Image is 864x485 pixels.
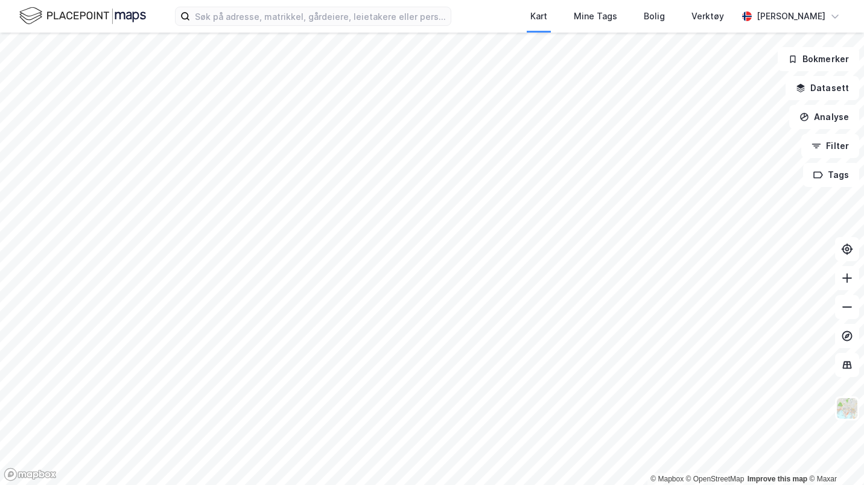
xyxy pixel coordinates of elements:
[4,468,57,481] a: Mapbox homepage
[836,397,859,420] img: Z
[803,163,859,187] button: Tags
[748,475,807,483] a: Improve this map
[19,5,146,27] img: logo.f888ab2527a4732fd821a326f86c7f29.svg
[778,47,859,71] button: Bokmerker
[804,427,864,485] iframe: Chat Widget
[530,9,547,24] div: Kart
[644,9,665,24] div: Bolig
[786,76,859,100] button: Datasett
[190,7,451,25] input: Søk på adresse, matrikkel, gårdeiere, leietakere eller personer
[650,475,684,483] a: Mapbox
[757,9,825,24] div: [PERSON_NAME]
[801,134,859,158] button: Filter
[686,475,745,483] a: OpenStreetMap
[789,105,859,129] button: Analyse
[574,9,617,24] div: Mine Tags
[691,9,724,24] div: Verktøy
